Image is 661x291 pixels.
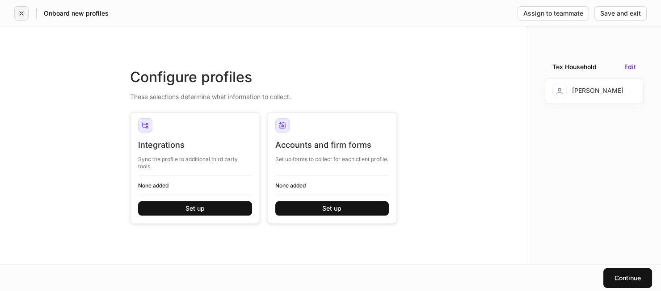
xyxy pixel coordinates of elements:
button: Set up [275,201,389,216]
div: [PERSON_NAME] [552,84,623,98]
button: Edit [624,64,636,70]
button: Assign to teammate [518,6,589,21]
div: These selections determine what information to collect. [130,87,397,101]
div: Save and exit [600,10,641,17]
h6: None added [138,181,252,190]
button: Set up [138,201,252,216]
div: Tex Household [552,62,597,71]
div: Set up forms to collect for each client profile. [275,150,389,163]
h5: Onboard new profiles [44,9,109,18]
button: Continue [603,268,652,288]
div: Assign to teammate [523,10,583,17]
div: Integrations [138,140,252,150]
div: Sync the profile to additional third party tools. [138,150,252,170]
div: Set up [185,205,205,212]
div: Continue [615,275,641,281]
div: Set up [322,205,341,212]
div: Accounts and firm forms [275,140,389,150]
button: Save and exit [594,6,647,21]
h6: None added [275,181,389,190]
div: Configure profiles [130,67,397,87]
